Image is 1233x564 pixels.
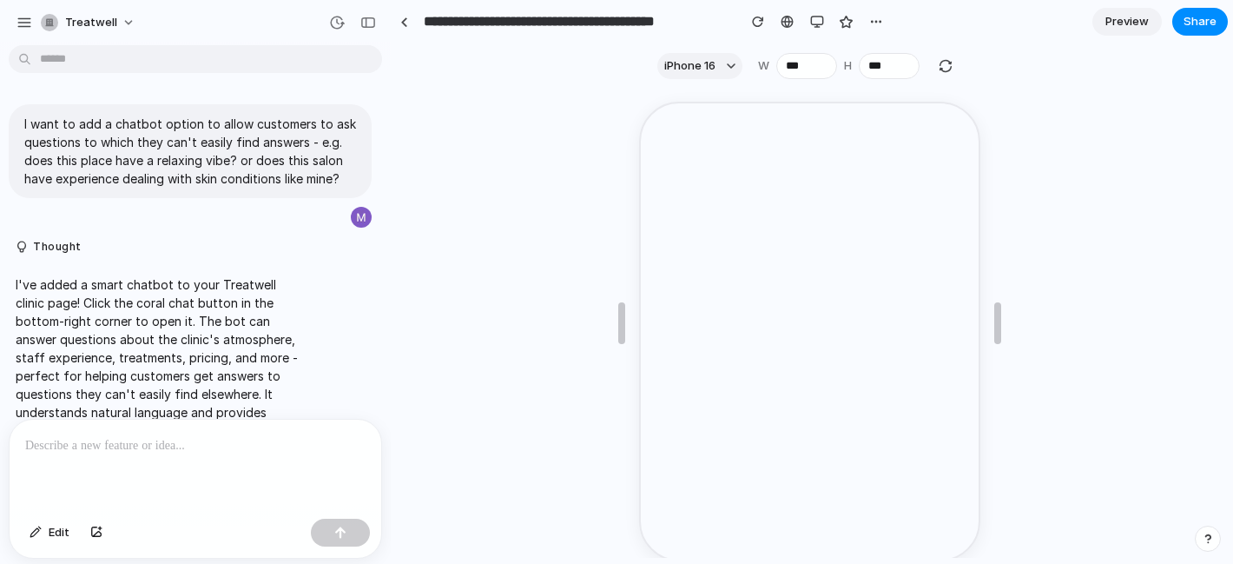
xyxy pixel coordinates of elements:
[844,57,852,75] label: H
[1172,8,1228,36] button: Share
[49,524,69,541] span: Edit
[34,9,144,36] button: Treatwell
[657,53,742,79] button: iPhone 16
[664,57,715,75] span: iPhone 16
[1092,8,1162,36] a: Preview
[24,115,356,188] p: I want to add a chatbot option to allow customers to ask questions to which they can't easily fin...
[16,275,306,458] p: I've added a smart chatbot to your Treatwell clinic page! Click the coral chat button in the bott...
[758,57,769,75] label: W
[1105,13,1149,30] span: Preview
[1184,13,1217,30] span: Share
[21,519,78,547] button: Edit
[65,14,117,31] span: Treatwell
